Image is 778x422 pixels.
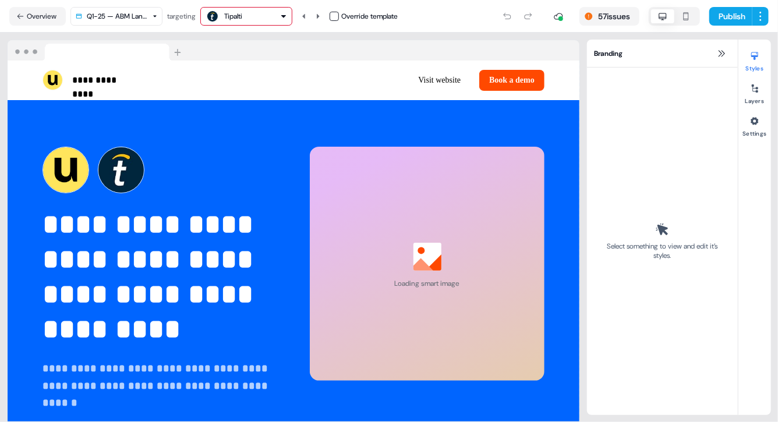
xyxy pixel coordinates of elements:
div: Select something to view and edit it’s styles. [603,242,722,260]
img: Browser topbar [8,40,186,61]
div: targeting [167,10,196,22]
button: Settings [738,112,771,137]
button: Layers [738,79,771,105]
button: 57issues [579,7,639,26]
div: Q1-25 — ABM Landing Page [87,10,147,22]
button: Publish [709,7,752,26]
button: Overview [9,7,66,26]
div: Branding [587,40,738,68]
div: Tipalti [224,10,242,22]
button: Visit website [409,70,471,91]
div: Loading smart image [395,278,460,289]
div: Override template [341,10,398,22]
button: Book a demo [479,70,544,91]
button: Styles [738,47,771,72]
button: Tipalti [200,7,292,26]
div: Visit websiteBook a demo [298,70,544,91]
